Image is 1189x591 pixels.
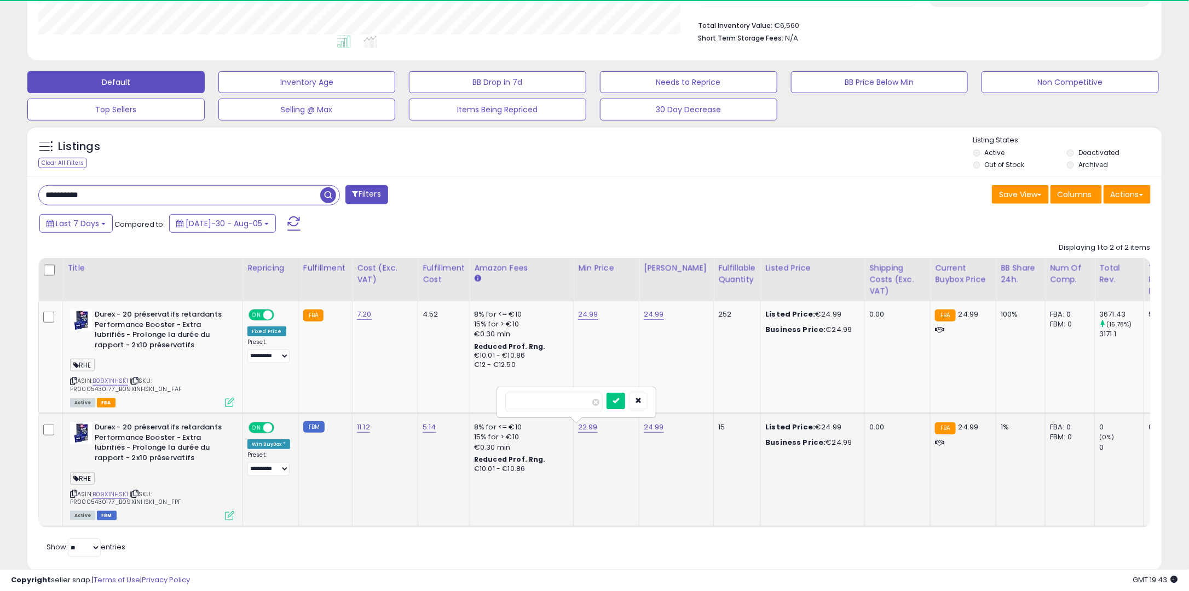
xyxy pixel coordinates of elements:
b: Listed Price: [765,422,815,432]
a: 24.99 [644,309,664,320]
label: Archived [1079,160,1109,169]
button: Items Being Repriced [409,99,586,121]
a: Terms of Use [94,575,140,585]
button: Inventory Age [218,71,396,93]
a: 7.20 [357,309,372,320]
b: Reduced Prof. Rng. [474,342,546,351]
div: FBM: 0 [1050,432,1086,442]
div: 0.00 [869,422,922,432]
span: ON [250,423,263,433]
div: 8% for <= €10 [474,309,565,319]
label: Deactivated [1079,148,1120,157]
button: Needs to Reprice [600,71,777,93]
b: Reduced Prof. Rng. [474,455,546,464]
div: 1% [1001,422,1037,432]
div: 3171.1 [1099,329,1144,339]
div: 8% for <= €10 [474,422,565,432]
div: Amazon Fees [474,262,569,274]
div: Preset: [247,451,290,476]
div: €0.30 min [474,443,565,452]
a: Privacy Policy [142,575,190,585]
b: Short Term Storage Fees: [699,33,784,43]
button: Last 7 Days [39,214,113,233]
div: 0.00 [869,309,922,319]
small: FBA [303,309,324,322]
img: 41DIOlecPjL._SL40_.jpg [70,422,92,444]
div: [PERSON_NAME] [644,262,709,274]
div: 0.00 [1148,422,1173,432]
div: Clear All Filters [38,158,87,168]
div: Total Rev. [1099,262,1139,285]
h5: Listings [58,139,100,154]
button: [DATE]-30 - Aug-05 [169,214,276,233]
span: Show: entries [47,542,125,552]
strong: Copyright [11,575,51,585]
div: 15% for > €10 [474,319,565,329]
button: Default [27,71,205,93]
button: BB Price Below Min [791,71,968,93]
span: OFF [273,311,290,320]
span: FBA [97,398,116,408]
span: ON [250,311,263,320]
div: Title [67,262,238,274]
button: Filters [345,185,388,204]
button: Selling @ Max [218,99,396,121]
div: FBM: 0 [1050,319,1086,329]
label: Active [985,148,1005,157]
span: RHE [70,359,95,371]
b: Total Inventory Value: [699,21,773,30]
div: Fulfillable Quantity [718,262,756,285]
a: 11.12 [357,422,370,433]
p: Listing States: [973,135,1162,146]
span: 2025-08-13 19:43 GMT [1133,575,1178,585]
div: FBA: 0 [1050,309,1086,319]
li: €6,560 [699,18,1142,31]
label: Out of Stock [985,160,1025,169]
div: 100% [1001,309,1037,319]
div: €24.99 [765,325,856,335]
a: B09X1NHSK1 [93,490,128,499]
a: 24.99 [644,422,664,433]
img: 41DIOlecPjL._SL40_.jpg [70,309,92,331]
button: Top Sellers [27,99,205,121]
b: Business Price: [765,437,826,447]
b: Business Price: [765,324,826,335]
small: FBA [935,422,955,434]
div: €10.01 - €10.86 [474,464,565,474]
div: 252 [718,309,752,319]
span: Last 7 Days [56,218,99,229]
a: 22.99 [578,422,598,433]
div: 3671.43 [1099,309,1144,319]
div: Repricing [247,262,294,274]
small: Amazon Fees. [474,274,481,284]
div: Listed Price [765,262,860,274]
span: | SKU: PR0005430177_B09X1NHSK1_0N_FPF [70,490,181,506]
div: 15 [718,422,752,432]
div: ASIN: [70,309,234,406]
span: | SKU: PR0005430177_B09X1NHSK1_0N_FAF [70,376,182,393]
div: €0.30 min [474,329,565,339]
div: 4.52 [423,309,461,319]
span: [DATE]-30 - Aug-05 [186,218,262,229]
div: €10.01 - €10.86 [474,351,565,360]
span: N/A [786,33,799,43]
b: Durex - 20 préservatifs retardants Performance Booster - Extra lubrifiés - Prolonge la durée du r... [95,309,228,353]
div: FBA: 0 [1050,422,1086,432]
div: €24.99 [765,309,856,319]
div: Win BuyBox * [247,439,290,449]
div: Total Rev. Diff. [1148,262,1176,297]
div: Fixed Price [247,326,286,336]
div: seller snap | | [11,575,190,586]
small: FBM [303,421,325,433]
div: Min Price [578,262,634,274]
b: Durex - 20 préservatifs retardants Performance Booster - Extra lubrifiés - Prolonge la durée du r... [95,422,228,466]
span: RHE [70,472,95,485]
button: Save View [992,185,1049,204]
div: Shipping Costs (Exc. VAT) [869,262,926,297]
button: Non Competitive [982,71,1159,93]
small: (15.78%) [1107,320,1132,329]
div: Num of Comp. [1050,262,1090,285]
a: 24.99 [578,309,598,320]
span: Compared to: [114,219,165,229]
div: Preset: [247,338,290,363]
